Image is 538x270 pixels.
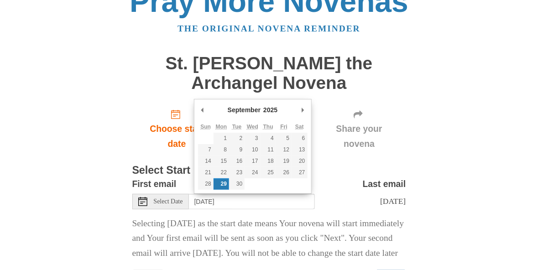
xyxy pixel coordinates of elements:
p: Selecting [DATE] as the start date means Your novena will start immediately and Your first email ... [132,216,406,261]
button: 17 [245,156,260,167]
button: 25 [261,167,276,178]
button: 15 [214,156,229,167]
div: Click "Next" to confirm your start date first. [313,102,406,156]
div: September [226,103,262,117]
button: 19 [276,156,292,167]
button: 14 [198,156,214,167]
button: 21 [198,167,214,178]
button: 29 [214,178,229,190]
button: 24 [245,167,260,178]
h1: St. [PERSON_NAME] the Archangel Novena [132,54,406,93]
abbr: Tuesday [232,124,241,130]
abbr: Sunday [200,124,211,130]
button: 18 [261,156,276,167]
abbr: Wednesday [247,124,258,130]
button: 20 [292,156,307,167]
button: 9 [229,144,245,156]
button: 1 [214,133,229,144]
button: 12 [276,144,292,156]
button: 16 [229,156,245,167]
button: Previous Month [198,103,207,117]
h3: Select Start Date [132,165,406,177]
abbr: Friday [280,124,287,130]
button: 22 [214,167,229,178]
button: 2 [229,133,245,144]
label: Last email [363,177,406,192]
button: Next Month [298,103,308,117]
div: 2025 [262,103,279,117]
button: 23 [229,167,245,178]
abbr: Monday [216,124,227,130]
button: 11 [261,144,276,156]
span: Share your novena [322,121,397,151]
button: 8 [214,144,229,156]
abbr: Thursday [263,124,273,130]
a: The original novena reminder [178,24,360,33]
label: First email [132,177,177,192]
button: 27 [292,167,307,178]
button: 10 [245,144,260,156]
span: Select Date [154,198,183,205]
a: Choose start date [132,102,222,156]
button: 5 [276,133,292,144]
button: 13 [292,144,307,156]
input: Use the arrow keys to pick a date [189,194,315,209]
button: 3 [245,133,260,144]
button: 30 [229,178,245,190]
abbr: Saturday [295,124,304,130]
button: 7 [198,144,214,156]
button: 4 [261,133,276,144]
button: 26 [276,167,292,178]
button: 6 [292,133,307,144]
button: 28 [198,178,214,190]
span: Choose start date [141,121,213,151]
span: [DATE] [380,197,406,206]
